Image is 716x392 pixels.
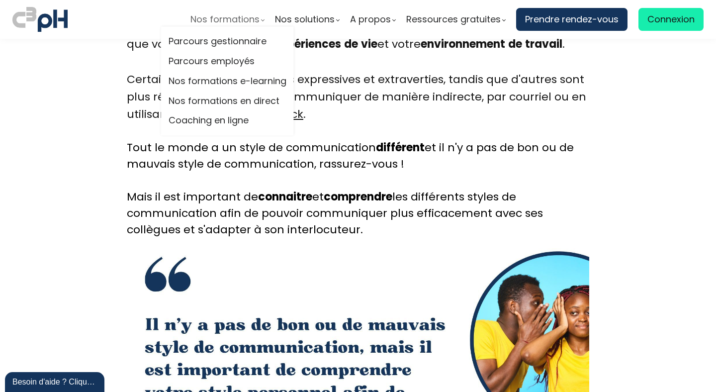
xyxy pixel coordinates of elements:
span: Prendre rendez-vous [525,12,619,27]
b: connaitre [258,189,312,204]
iframe: chat widget [5,370,106,392]
b: travail [525,36,562,52]
span: Nos formations [190,12,260,27]
b: de [508,36,522,52]
b: environnement [421,36,505,52]
span: Ressources gratuites [406,12,501,27]
a: Nos formations en direct [169,94,286,108]
a: Parcours employés [169,54,286,69]
b: comprendre [324,189,392,204]
a: Parcours gestionnaire [169,34,286,49]
b: vie [361,36,377,52]
span: Connexion [647,12,695,27]
span: Nos solutions [275,12,335,27]
p: Tout le monde a un style de communication et il n'y a pas de bon ou de mauvais style de communica... [127,139,589,238]
img: logo C3PH [12,5,68,34]
span: A propos [350,12,391,27]
a: Coaching en ligne [169,113,286,128]
a: Connexion [638,8,704,31]
b: de [344,36,358,52]
b: expériences [274,36,341,52]
a: Prendre rendez-vous [516,8,627,31]
a: Nos formations e-learning [169,74,286,89]
b: différent [376,140,425,155]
